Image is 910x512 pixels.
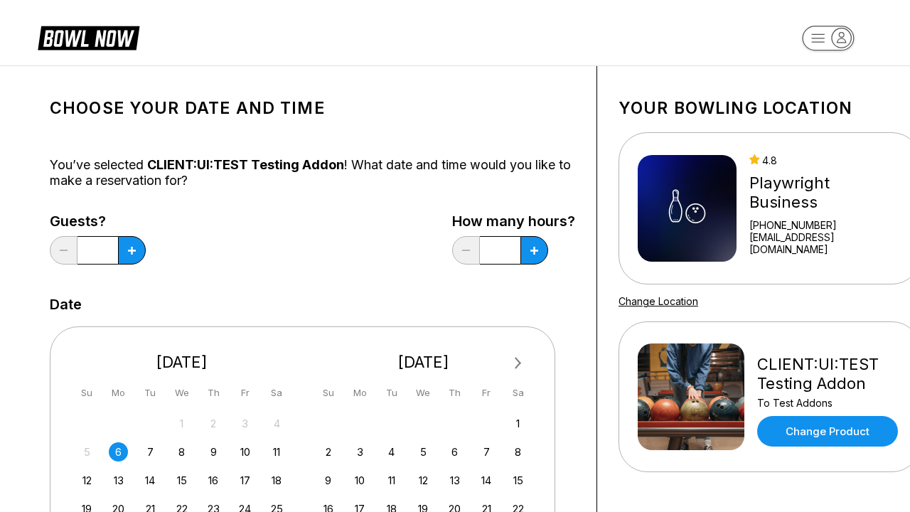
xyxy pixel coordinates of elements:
div: Th [204,383,223,402]
div: Choose Thursday, November 13th, 2025 [445,471,464,490]
div: Choose Tuesday, October 14th, 2025 [141,471,160,490]
div: Choose Wednesday, November 5th, 2025 [414,442,433,462]
div: Fr [235,383,255,402]
div: Choose Friday, November 7th, 2025 [477,442,496,462]
div: [DATE] [314,353,534,372]
div: Choose Tuesday, November 11th, 2025 [382,471,401,490]
div: Choose Saturday, October 18th, 2025 [267,471,287,490]
label: Date [50,297,82,312]
a: Change Product [757,416,898,447]
div: Choose Monday, October 13th, 2025 [109,471,128,490]
div: Mo [350,383,370,402]
div: Choose Saturday, October 11th, 2025 [267,442,287,462]
div: Choose Friday, October 17th, 2025 [235,471,255,490]
div: Choose Tuesday, November 4th, 2025 [382,442,401,462]
div: Choose Thursday, October 9th, 2025 [204,442,223,462]
div: Tu [382,383,401,402]
div: [PHONE_NUMBER] [749,219,901,231]
div: Mo [109,383,128,402]
div: Su [318,383,338,402]
div: Sa [508,383,528,402]
div: Choose Sunday, November 9th, 2025 [318,471,338,490]
div: Playwright Business [749,174,901,212]
div: Tu [141,383,160,402]
div: Choose Monday, October 6th, 2025 [109,442,128,462]
div: Not available Sunday, October 5th, 2025 [77,442,97,462]
div: 4.8 [749,154,901,166]
div: To Test Addons [757,397,901,409]
label: Guests? [50,213,146,229]
div: Th [445,383,464,402]
div: CLIENT:UI:TEST Testing Addon [757,355,901,393]
div: We [414,383,433,402]
div: Choose Thursday, October 16th, 2025 [204,471,223,490]
div: Not available Thursday, October 2nd, 2025 [204,414,223,433]
div: You’ve selected ! What date and time would you like to make a reservation for? [50,157,575,188]
div: We [172,383,191,402]
div: Choose Monday, November 3rd, 2025 [350,442,370,462]
a: Change Location [619,295,698,307]
div: Choose Tuesday, October 7th, 2025 [141,442,160,462]
div: Not available Saturday, October 4th, 2025 [267,414,287,433]
div: Sa [267,383,287,402]
img: CLIENT:UI:TEST Testing Addon [638,343,744,450]
div: Choose Friday, November 14th, 2025 [477,471,496,490]
label: How many hours? [452,213,575,229]
div: Not available Wednesday, October 1st, 2025 [172,414,191,433]
div: Choose Wednesday, November 12th, 2025 [414,471,433,490]
div: Choose Friday, October 10th, 2025 [235,442,255,462]
h1: Choose your Date and time [50,98,575,118]
button: Next Month [507,352,530,375]
div: Choose Sunday, October 12th, 2025 [77,471,97,490]
div: Choose Wednesday, October 8th, 2025 [172,442,191,462]
div: Choose Saturday, November 8th, 2025 [508,442,528,462]
div: Fr [477,383,496,402]
div: Not available Friday, October 3rd, 2025 [235,414,255,433]
a: [EMAIL_ADDRESS][DOMAIN_NAME] [749,231,901,255]
div: Choose Saturday, November 15th, 2025 [508,471,528,490]
div: Choose Thursday, November 6th, 2025 [445,442,464,462]
div: Choose Wednesday, October 15th, 2025 [172,471,191,490]
div: [DATE] [72,353,292,372]
img: Playwright Business [638,155,737,262]
span: CLIENT:UI:TEST Testing Addon [147,157,344,172]
div: Choose Saturday, November 1st, 2025 [508,414,528,433]
div: Su [77,383,97,402]
div: Choose Sunday, November 2nd, 2025 [318,442,338,462]
div: Choose Monday, November 10th, 2025 [350,471,370,490]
